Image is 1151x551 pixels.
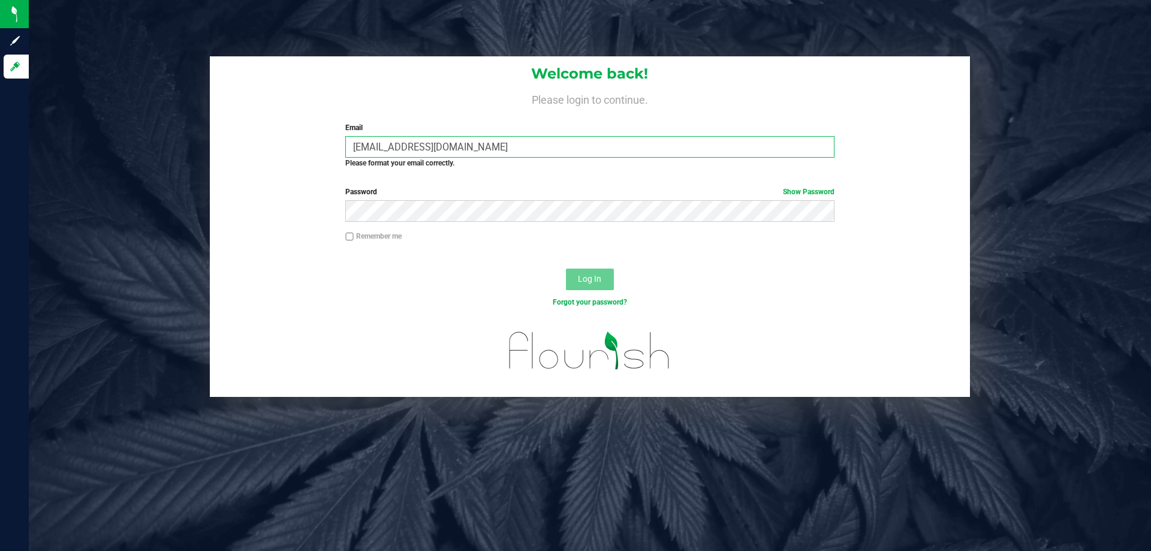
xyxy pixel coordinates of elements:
span: Log In [578,274,601,284]
label: Email [345,122,834,133]
button: Log In [566,269,614,290]
h4: Please login to continue. [210,91,970,106]
inline-svg: Sign up [9,35,21,47]
h1: Welcome back! [210,66,970,82]
label: Remember me [345,231,402,242]
img: flourish_logo.svg [495,320,685,381]
strong: Please format your email correctly. [345,159,454,167]
inline-svg: Log in [9,61,21,73]
a: Forgot your password? [553,298,627,306]
input: Remember me [345,233,354,241]
span: Password [345,188,377,196]
a: Show Password [783,188,834,196]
